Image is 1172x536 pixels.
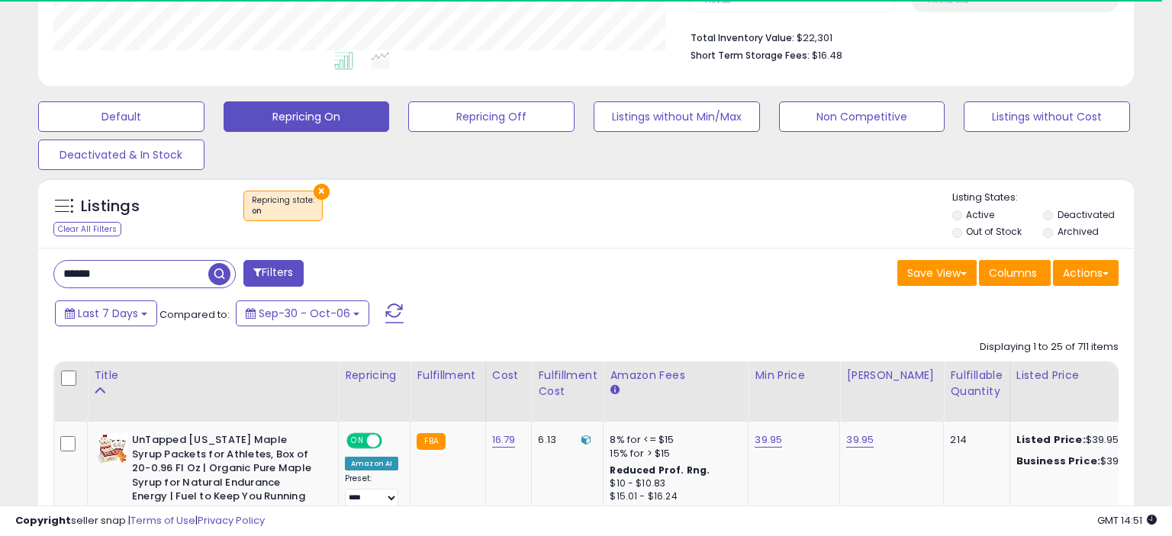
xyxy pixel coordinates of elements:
button: Repricing Off [408,101,575,132]
button: Repricing On [224,101,390,132]
button: Listings without Min/Max [594,101,760,132]
button: Deactivated & In Stock [38,140,204,170]
button: Non Competitive [779,101,945,132]
button: Default [38,101,204,132]
button: Listings without Cost [964,101,1130,132]
div: seller snap | | [15,514,265,528]
strong: Copyright [15,513,71,528]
